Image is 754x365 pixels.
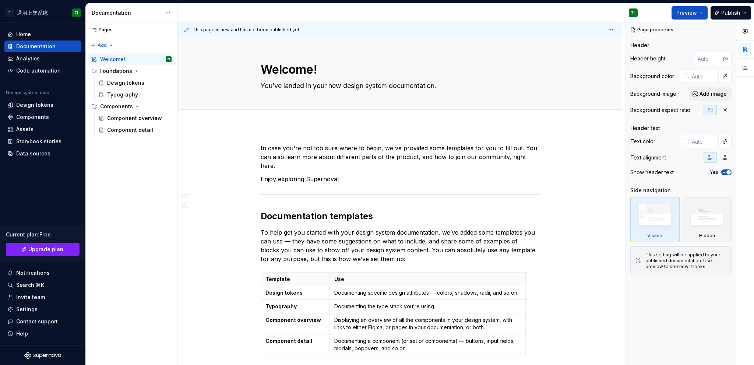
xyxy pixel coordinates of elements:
[16,150,50,157] div: Data sources
[265,275,325,283] p: Template
[4,65,81,77] a: Code automation
[630,55,665,62] div: Header height
[16,281,44,289] div: Search ⌘K
[98,42,107,48] span: Add
[4,303,81,315] a: Settings
[4,53,81,64] a: Analytics
[107,79,144,87] div: Design tokens
[265,338,312,344] strong: Component detail
[88,40,116,50] button: Add
[265,303,297,309] strong: Typography
[700,90,727,98] span: Add image
[4,41,81,52] a: Documentation
[265,289,303,296] strong: Design tokens
[16,330,28,337] div: Help
[261,175,539,183] p: Enjoy exploring Supernova!
[630,187,671,194] div: Side navigation
[88,27,113,33] div: Pages
[334,316,521,331] p: Displaying an overview of all the components in your design system, with links to either Figma, o...
[4,28,81,40] a: Home
[16,138,61,145] div: Storybook stories
[107,115,162,122] div: Component overview
[645,252,727,270] div: This setting will be applied to your published documentation. Use preview to see how it looks.
[5,8,14,17] div: P
[711,6,751,20] button: Publish
[74,10,79,16] div: ZL
[16,43,56,50] div: Documentation
[92,9,161,17] div: Documentation
[95,112,175,124] a: Component overview
[16,55,40,62] div: Analytics
[16,294,45,301] div: Invite team
[721,9,740,17] span: Publish
[676,9,697,17] span: Preview
[4,328,81,340] button: Help
[647,233,662,239] div: Visible
[723,56,729,62] p: px
[630,42,649,49] div: Header
[4,148,81,159] a: Data sources
[95,77,175,89] a: Design tokens
[107,91,138,98] div: Typography
[630,169,674,176] div: Show header text
[630,154,666,161] div: Text alignment
[167,56,170,63] div: ZL
[334,303,521,310] p: Documenting the type stack you’re using.
[24,352,61,359] svg: Supernova Logo
[6,231,80,238] div: Current plan : Free
[95,124,175,136] a: Component detail
[630,138,655,145] div: Text color
[4,111,81,123] a: Components
[630,73,674,80] div: Background color
[334,275,521,283] p: Use
[261,210,539,222] h2: Documentation templates
[95,89,175,101] a: Typography
[631,10,636,16] div: ZL
[16,269,50,277] div: Notifications
[88,53,175,65] a: Welcome!ZL
[6,243,80,256] button: Upgrade plan
[334,337,521,352] p: Documenting a component (or set of components) — buttons, input fields, modals, popovers, and so on.
[261,144,539,170] p: In case you're not too sure where to begin, we've provided some templates for you to fill out. Yo...
[695,52,723,65] input: Auto
[100,67,132,75] div: Foundations
[689,87,732,101] button: Add image
[4,99,81,111] a: Design tokens
[261,228,539,263] p: To help get you started with your design system documentation, we’ve added some templates you can...
[1,5,84,21] button: P通用上架系统ZL
[16,67,61,74] div: Code automation
[100,56,125,63] div: Welcome!
[16,126,34,133] div: Assets
[16,101,53,109] div: Design tokens
[107,126,153,134] div: Component detail
[259,61,538,78] textarea: Welcome!
[630,197,680,242] div: Visible
[4,279,81,291] button: Search ⌘K
[6,90,49,96] div: Design system data
[4,123,81,135] a: Assets
[88,65,175,77] div: Foundations
[672,6,708,20] button: Preview
[630,90,676,98] div: Background image
[17,9,48,17] div: 通用上架系统
[88,53,175,136] div: Page tree
[630,106,690,114] div: Background aspect ratio
[4,267,81,279] button: Notifications
[334,289,521,296] p: Documenting specific design attributes — colors, shadows, radii, and so on.
[710,169,718,175] label: Yes
[28,246,63,253] span: Upgrade plan
[4,136,81,147] a: Storybook stories
[16,113,49,121] div: Components
[88,101,175,112] div: Components
[16,306,38,313] div: Settings
[689,135,719,148] input: Auto
[4,291,81,303] a: Invite team
[4,316,81,327] button: Contact support
[699,233,715,239] div: Hidden
[193,27,300,33] span: This page is new and has not been published yet.
[16,31,31,38] div: Home
[16,318,58,325] div: Contact support
[259,80,538,92] textarea: You’ve landed in your new design system documentation.
[100,103,133,110] div: Components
